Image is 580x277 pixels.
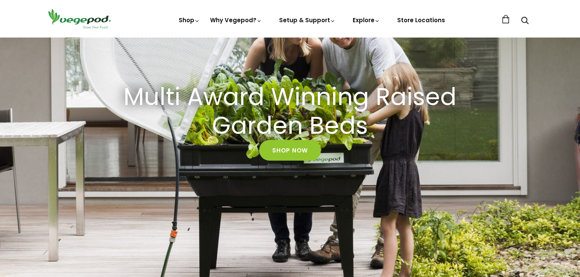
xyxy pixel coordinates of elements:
a: Shop Now [259,140,321,161]
img: Vegepod [45,8,114,30]
h2: Multi Award Winning Raised Garden Beds [118,83,463,140]
a: Explore [353,16,380,24]
a: Shop [179,16,200,24]
a: Search [521,17,529,25]
a: Setup & Support [279,16,336,24]
a: Multi Award Winning Raised Garden Beds [108,83,472,140]
a: Store Locations [397,16,445,24]
a: Why Vegepod? [210,16,262,24]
